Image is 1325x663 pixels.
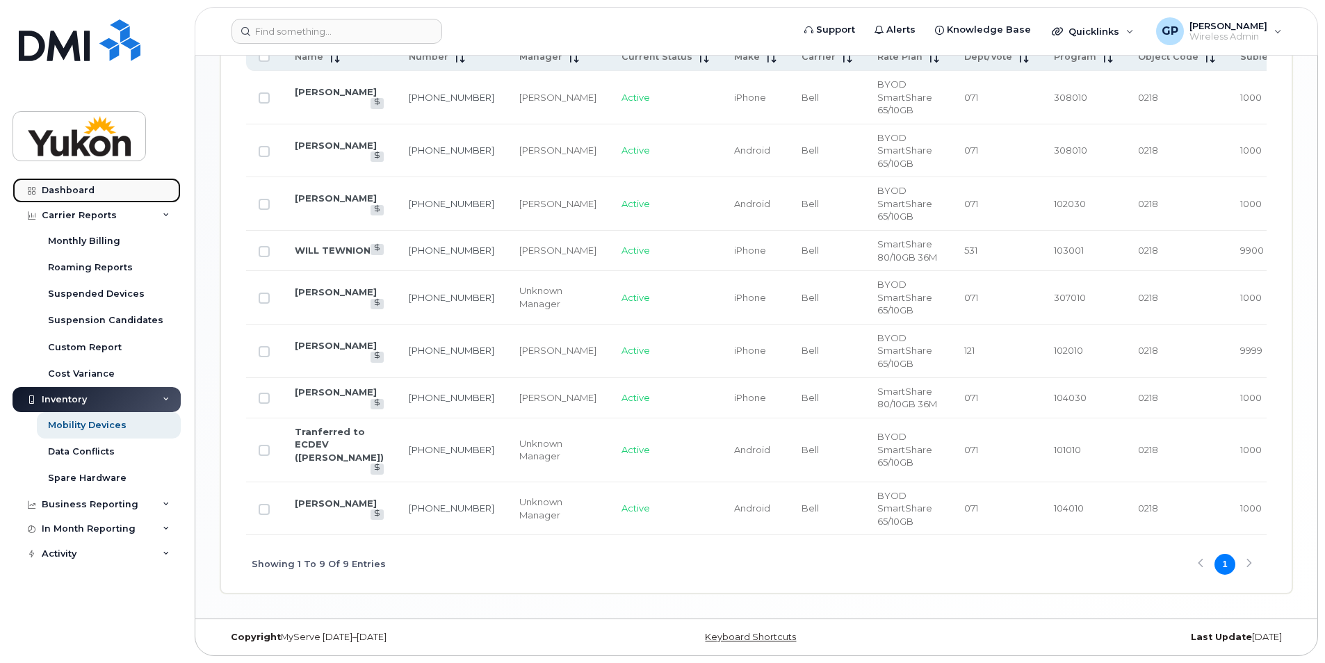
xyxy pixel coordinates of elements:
span: Knowledge Base [947,23,1031,37]
div: Gabrielle Perez [1146,17,1292,45]
a: View Last Bill [371,205,384,215]
span: 0218 [1138,502,1158,514]
span: 1000 [1240,145,1262,156]
span: Showing 1 To 9 Of 9 Entries [252,554,386,575]
a: WILL TEWNION [295,245,371,256]
span: Bell [802,345,819,356]
span: Bell [802,145,819,156]
span: 071 [964,392,978,403]
span: Bell [802,502,819,514]
span: BYOD SmartShare 65/10GB [877,431,932,468]
span: Alerts [886,23,916,37]
div: [PERSON_NAME] [519,144,596,157]
div: Quicklinks [1042,17,1144,45]
a: [PHONE_NUMBER] [409,145,494,156]
div: [PERSON_NAME] [519,344,596,357]
span: Active [621,292,650,303]
span: BYOD SmartShare 65/10GB [877,79,932,115]
span: 0218 [1138,198,1158,209]
span: Subledger 1 [1240,51,1298,63]
div: [PERSON_NAME] [519,91,596,104]
a: [PERSON_NAME] [295,340,377,351]
a: View Last Bill [371,244,384,254]
a: [PERSON_NAME] [295,386,377,398]
a: [PERSON_NAME] [295,193,377,204]
a: [PERSON_NAME] [295,498,377,509]
span: Android [734,198,770,209]
span: Current Status [621,51,692,63]
span: Object Code [1138,51,1198,63]
input: Find something... [231,19,442,44]
span: 071 [964,92,978,103]
span: Bell [802,92,819,103]
a: View Last Bill [371,509,384,520]
span: 0218 [1138,92,1158,103]
span: Bell [802,292,819,303]
a: View Last Bill [371,464,384,474]
span: 0218 [1138,292,1158,303]
a: Knowledge Base [925,16,1041,44]
div: Unknown Manager [519,437,596,463]
span: 531 [964,245,977,256]
a: View Last Bill [371,299,384,309]
span: Manager [519,51,562,63]
span: Carrier [802,51,836,63]
span: 102030 [1054,198,1086,209]
span: 104030 [1054,392,1087,403]
span: 0218 [1138,245,1158,256]
span: iPhone [734,392,766,403]
div: MyServe [DATE]–[DATE] [220,632,578,643]
span: 9999 [1240,345,1262,356]
span: Name [295,51,323,63]
div: [PERSON_NAME] [519,244,596,257]
a: [PERSON_NAME] [295,286,377,297]
a: View Last Bill [371,98,384,108]
span: 103001 [1054,245,1084,256]
span: 9900 [1240,245,1264,256]
a: View Last Bill [371,152,384,162]
a: View Last Bill [371,399,384,409]
span: Android [734,502,770,514]
span: 1000 [1240,502,1262,514]
div: [PERSON_NAME] [519,391,596,404]
span: Active [621,392,650,403]
span: iPhone [734,292,766,303]
span: [PERSON_NAME] [1189,20,1267,31]
span: SmartShare 80/10GB 36M [877,386,937,410]
div: [PERSON_NAME] [519,197,596,211]
span: 102010 [1054,345,1083,356]
span: GP [1162,23,1178,40]
span: Active [621,345,650,356]
span: Wireless Admin [1189,31,1267,42]
a: [PERSON_NAME] [295,140,377,151]
span: Bell [802,392,819,403]
span: 1000 [1240,198,1262,209]
span: Dept/Vote [964,51,1012,63]
span: 307010 [1054,292,1086,303]
a: [PHONE_NUMBER] [409,502,494,514]
span: 1000 [1240,392,1262,403]
span: 308010 [1054,145,1087,156]
span: iPhone [734,92,766,103]
span: Bell [802,245,819,256]
a: Support [795,16,865,44]
span: Active [621,502,650,514]
div: [DATE] [935,632,1292,643]
span: 0218 [1138,345,1158,356]
span: 104010 [1054,502,1084,514]
a: Tranferred to ECDEV ([PERSON_NAME]) [295,426,384,463]
span: Bell [802,198,819,209]
span: BYOD SmartShare 65/10GB [877,332,932,369]
span: 071 [964,444,978,455]
span: 101010 [1054,444,1081,455]
a: Alerts [865,16,925,44]
button: Page 1 [1214,554,1235,575]
span: Active [621,444,650,455]
span: BYOD SmartShare 65/10GB [877,132,932,169]
span: Active [621,92,650,103]
strong: Last Update [1191,632,1252,642]
a: [PHONE_NUMBER] [409,92,494,103]
div: Unknown Manager [519,496,596,521]
span: BYOD SmartShare 65/10GB [877,185,932,222]
span: SmartShare 80/10GB 36M [877,238,937,263]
